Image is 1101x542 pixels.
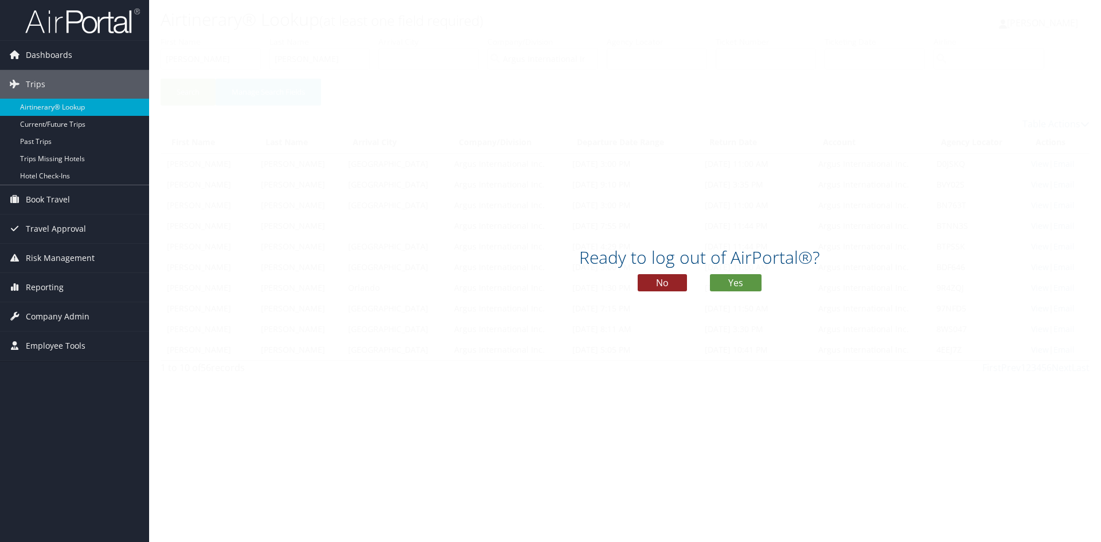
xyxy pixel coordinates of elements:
[26,185,70,214] span: Book Travel
[26,41,72,69] span: Dashboards
[26,215,86,243] span: Travel Approval
[26,70,45,99] span: Trips
[638,274,687,291] button: No
[710,274,762,291] button: Yes
[26,244,95,272] span: Risk Management
[25,7,140,34] img: airportal-logo.png
[26,302,89,331] span: Company Admin
[26,332,85,360] span: Employee Tools
[26,273,64,302] span: Reporting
